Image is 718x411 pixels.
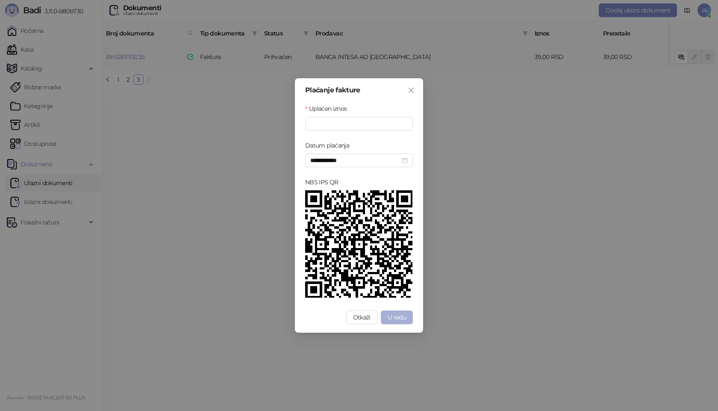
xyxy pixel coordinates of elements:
button: Close [404,83,418,97]
span: close [408,87,415,94]
button: U redu [381,310,413,324]
input: Datum plaćanja [310,156,400,165]
input: Uplaćen iznos [306,117,412,130]
span: U redu [388,313,406,321]
span: Zatvori [404,87,418,94]
img: NBS IPS QR Kod [305,190,412,298]
label: Datum plaćanja [305,141,354,150]
div: Plaćanje fakture [305,87,413,94]
span: Otkaži [353,313,371,321]
label: NBS IPS QR [305,177,344,187]
button: Otkaži [346,310,377,324]
label: Uplaćen iznos [305,104,352,113]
